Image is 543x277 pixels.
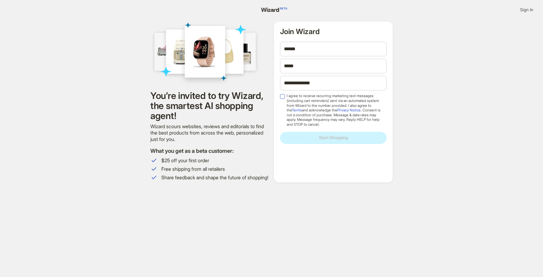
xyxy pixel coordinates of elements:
h2: Join Wizard [280,28,387,36]
span: Share feedback and shape the future of shopping! [161,174,269,181]
a: Privacy Notice [337,108,361,112]
h2: What you get as a beta customer: [150,147,269,154]
div: Wizard scours websites, reviews and editorials to find the best products from across the web, per... [150,123,269,142]
a: Terms [292,108,302,112]
span: Sign In [520,7,533,12]
h1: You’re invited to try Wizard, the smartest AI shopping agent! [150,91,269,121]
span: I agree to receive recurring marketing text messages (including cart reminders) sent via an autom... [287,93,384,127]
span: Free shipping from all retailers [161,166,269,172]
button: Start Shopping [280,132,387,144]
span: $25 off your first order [161,157,269,164]
button: Sign In [515,5,538,15]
